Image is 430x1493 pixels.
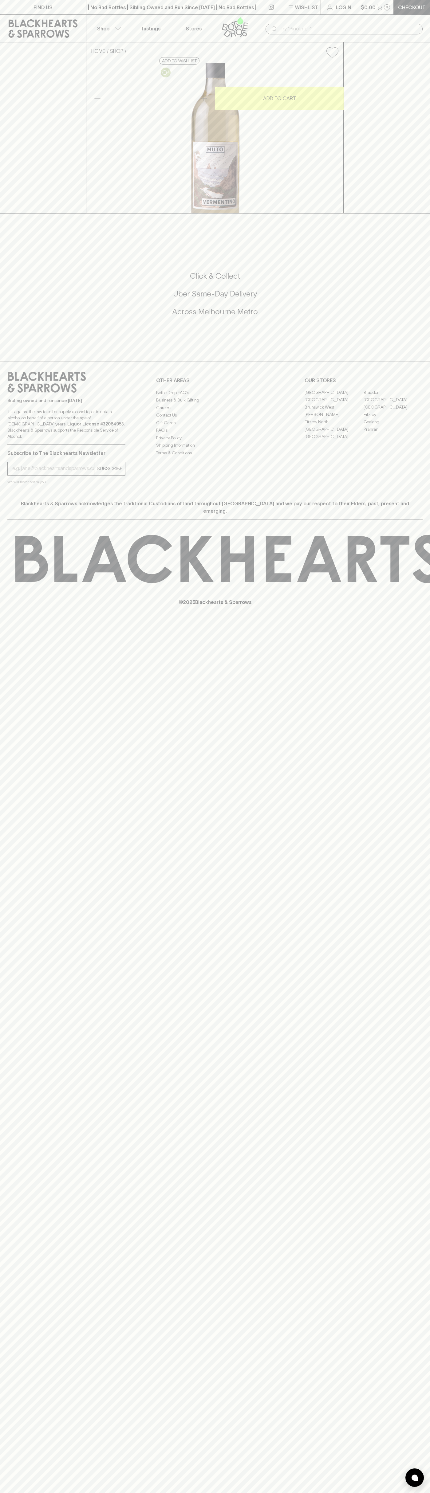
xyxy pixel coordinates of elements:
[156,434,274,441] a: Privacy Policy
[156,377,274,384] p: OTHER AREAS
[97,465,123,472] p: SUBSCRIBE
[12,464,94,473] input: e.g. jane@blackheartsandsparrows.com.au
[156,397,274,404] a: Business & Bulk Gifting
[305,411,364,418] a: [PERSON_NAME]
[7,479,125,485] p: We will never spam you
[305,377,423,384] p: OUR STORES
[110,48,123,54] a: SHOP
[263,95,296,102] p: ADD TO CART
[386,6,388,9] p: 0
[34,4,53,11] p: FIND US
[295,4,318,11] p: Wishlist
[215,87,344,110] button: ADD TO CART
[324,45,341,61] button: Add to wishlist
[7,307,423,317] h5: Across Melbourne Metro
[156,389,274,396] a: Bottle Drop FAQ's
[7,449,125,457] p: Subscribe to The Blackhearts Newsletter
[156,442,274,449] a: Shipping Information
[67,421,124,426] strong: Liquor License #32064953
[7,246,423,349] div: Call to action block
[364,426,423,433] a: Prahran
[156,412,274,419] a: Contact Us
[336,4,351,11] p: Login
[141,25,160,32] p: Tastings
[156,449,274,457] a: Terms & Conditions
[156,419,274,426] a: Gift Cards
[7,398,125,404] p: Sibling owned and run since [DATE]
[129,15,172,42] a: Tastings
[172,15,215,42] a: Stores
[156,404,274,411] a: Careers
[412,1475,418,1481] img: bubble-icon
[7,289,423,299] h5: Uber Same-Day Delivery
[364,396,423,404] a: [GEOGRAPHIC_DATA]
[86,63,343,213] img: 40941.png
[91,48,105,54] a: HOME
[364,411,423,418] a: Fitzroy
[86,15,129,42] button: Shop
[7,409,125,439] p: It is against the law to sell or supply alcohol to, or to obtain alcohol on behalf of a person un...
[364,418,423,426] a: Geelong
[305,426,364,433] a: [GEOGRAPHIC_DATA]
[156,427,274,434] a: FAQ's
[159,57,199,65] button: Add to wishlist
[97,25,109,32] p: Shop
[398,4,426,11] p: Checkout
[361,4,376,11] p: $0.00
[186,25,202,32] p: Stores
[305,404,364,411] a: Brunswick West
[280,24,418,34] input: Try "Pinot noir"
[305,418,364,426] a: Fitzroy North
[7,271,423,281] h5: Click & Collect
[159,66,172,79] a: Controlled exposure to oxygen, adding complexity and sometimes developed characteristics.
[364,389,423,396] a: Braddon
[161,68,171,77] img: Oxidative
[305,389,364,396] a: [GEOGRAPHIC_DATA]
[12,500,418,515] p: Blackhearts & Sparrows acknowledges the traditional Custodians of land throughout [GEOGRAPHIC_DAT...
[94,462,125,475] button: SUBSCRIBE
[305,396,364,404] a: [GEOGRAPHIC_DATA]
[305,433,364,441] a: [GEOGRAPHIC_DATA]
[364,404,423,411] a: [GEOGRAPHIC_DATA]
